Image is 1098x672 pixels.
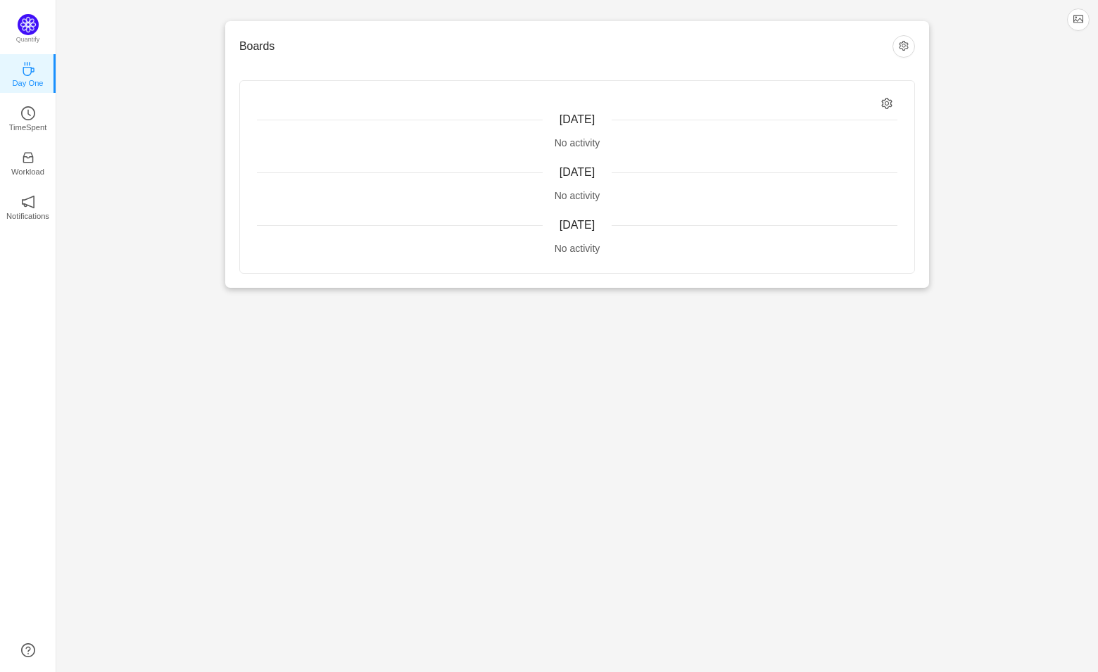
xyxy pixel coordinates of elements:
[16,35,40,45] p: Quantify
[892,35,915,58] button: icon: setting
[21,110,35,125] a: icon: clock-circleTimeSpent
[21,151,35,165] i: icon: inbox
[21,199,35,213] a: icon: notificationNotifications
[257,189,897,203] div: No activity
[21,643,35,657] a: icon: question-circle
[257,241,897,256] div: No activity
[560,113,595,125] span: [DATE]
[6,210,49,222] p: Notifications
[21,155,35,169] a: icon: inboxWorkload
[11,165,44,178] p: Workload
[1067,8,1090,31] button: icon: picture
[21,195,35,209] i: icon: notification
[18,14,39,35] img: Quantify
[239,39,892,53] h3: Boards
[21,66,35,80] a: icon: coffeeDay One
[560,166,595,178] span: [DATE]
[9,121,47,134] p: TimeSpent
[881,98,893,110] i: icon: setting
[560,219,595,231] span: [DATE]
[21,106,35,120] i: icon: clock-circle
[257,136,897,151] div: No activity
[21,62,35,76] i: icon: coffee
[12,77,43,89] p: Day One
